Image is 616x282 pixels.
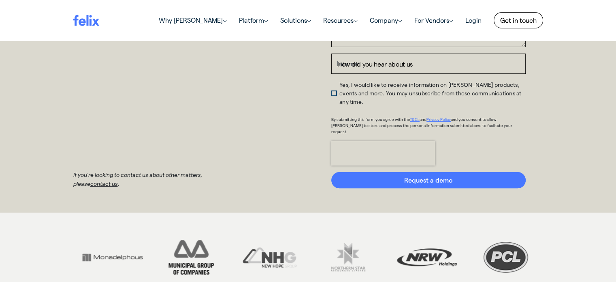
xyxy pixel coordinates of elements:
span: By submitting this form you agree with the [331,117,410,122]
span: and [420,117,426,122]
a: T&Cs [410,117,420,122]
p: If you're looking to contact us about other matters, please . [73,170,235,189]
a: For Vendors [408,12,459,28]
iframe: reCAPTCHA [331,141,435,166]
span: and you consent to allow [PERSON_NAME] to store and process the personal information submitted ab... [331,117,512,134]
a: Solutions [274,12,317,28]
a: Privacy Policy [426,117,451,122]
img: nrw-holdings-logo [390,239,464,276]
a: Resources [317,12,364,28]
a: Why [PERSON_NAME] [153,12,233,28]
a: Login [459,12,488,28]
input: Request a demo [331,172,526,188]
img: felix logo [73,15,99,26]
img: monadel grey scale [75,239,150,276]
img: municipal group logo [154,239,228,276]
span: Yes, I would like to receive information on [PERSON_NAME] products, events and more. You may unsu... [339,81,521,105]
img: new hope group [232,239,307,276]
a: contact us [90,180,118,187]
a: Platform [233,12,274,28]
a: Company [364,12,408,28]
a: Get in touch [494,12,543,28]
img: PCL-B&W [468,239,543,276]
img: northen-star [311,239,386,276]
